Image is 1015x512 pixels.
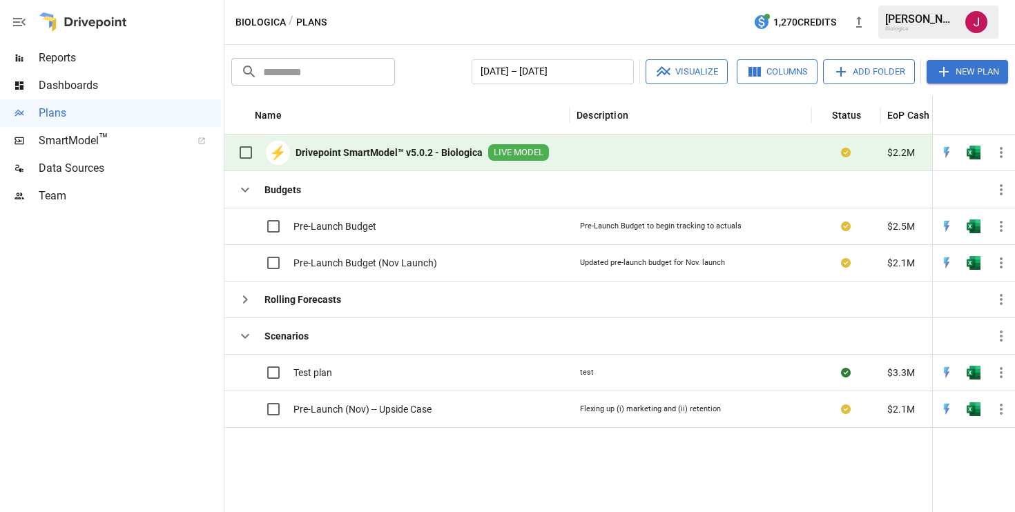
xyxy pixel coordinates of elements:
div: Name [255,110,282,121]
div: Description [577,110,628,121]
div: Open in Excel [967,256,980,270]
img: quick-edit-flash.b8aec18c.svg [940,219,954,233]
button: New Plan [927,60,1008,83]
span: Pre-Launch Budget (Nov Launch) [293,256,437,270]
div: Flexing up (i) marketing and (ii) retention [580,404,721,415]
span: ™ [99,130,108,148]
span: $2.1M [887,402,915,416]
div: Open in Quick Edit [940,402,954,416]
div: Updated pre-launch budget for Nov. launch [580,257,725,268]
img: quick-edit-flash.b8aec18c.svg [940,402,954,416]
button: Biologica [235,14,286,31]
div: Open in Quick Edit [940,219,954,233]
span: 1,270 Credits [773,14,836,31]
span: Pre-Launch (Nov) -- Upside Case [293,402,432,416]
div: Open in Excel [967,219,980,233]
b: Rolling Forecasts [264,293,341,306]
b: Scenarios [264,329,309,343]
span: $3.3M [887,366,915,380]
div: Your plan has changes in Excel that are not reflected in the Drivepoint Data Warehouse, select "S... [841,402,851,416]
div: Open in Quick Edit [940,146,954,159]
button: Joey Zwillinger [957,3,996,41]
div: Pre-Launch Budget to begin tracking to actuals [580,221,742,232]
span: Dashboards [39,77,221,94]
div: Open in Quick Edit [940,366,954,380]
img: excel-icon.76473adf.svg [967,219,980,233]
span: Plans [39,105,221,121]
div: Open in Excel [967,366,980,380]
span: SmartModel [39,132,182,149]
button: Visualize [646,59,728,84]
span: Data Sources [39,160,221,177]
img: quick-edit-flash.b8aec18c.svg [940,146,954,159]
img: excel-icon.76473adf.svg [967,402,980,416]
div: Sync complete [841,366,851,380]
img: Joey Zwillinger [965,11,987,33]
div: Your plan has changes in Excel that are not reflected in the Drivepoint Data Warehouse, select "S... [841,146,851,159]
div: Biologica [885,26,957,32]
img: quick-edit-flash.b8aec18c.svg [940,366,954,380]
img: excel-icon.76473adf.svg [967,146,980,159]
img: excel-icon.76473adf.svg [967,366,980,380]
span: Reports [39,50,221,66]
span: $2.5M [887,219,915,233]
b: Drivepoint SmartModel™ v5.0.2 - Biologica [296,146,483,159]
span: Pre-Launch Budget [293,219,376,233]
button: Columns [737,59,818,84]
div: [PERSON_NAME] [885,12,957,26]
div: Open in Excel [967,402,980,416]
span: $2.1M [887,256,915,270]
img: excel-icon.76473adf.svg [967,256,980,270]
div: test [580,367,594,378]
button: New version available, click to update! [845,8,873,36]
div: Open in Excel [967,146,980,159]
b: Budgets [264,183,301,197]
div: Your plan has changes in Excel that are not reflected in the Drivepoint Data Warehouse, select "S... [841,256,851,270]
div: EoP Cash [887,110,929,121]
span: LIVE MODEL [488,146,549,159]
span: $2.2M [887,146,915,159]
span: Team [39,188,221,204]
div: Status [832,110,861,121]
div: ⚡ [266,141,290,165]
button: [DATE] – [DATE] [472,59,634,84]
button: 1,270Credits [748,10,842,35]
button: Add Folder [823,59,915,84]
div: / [289,14,293,31]
div: Your plan has changes in Excel that are not reflected in the Drivepoint Data Warehouse, select "S... [841,219,851,233]
span: Test plan [293,366,332,380]
img: quick-edit-flash.b8aec18c.svg [940,256,954,270]
div: Open in Quick Edit [940,256,954,270]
